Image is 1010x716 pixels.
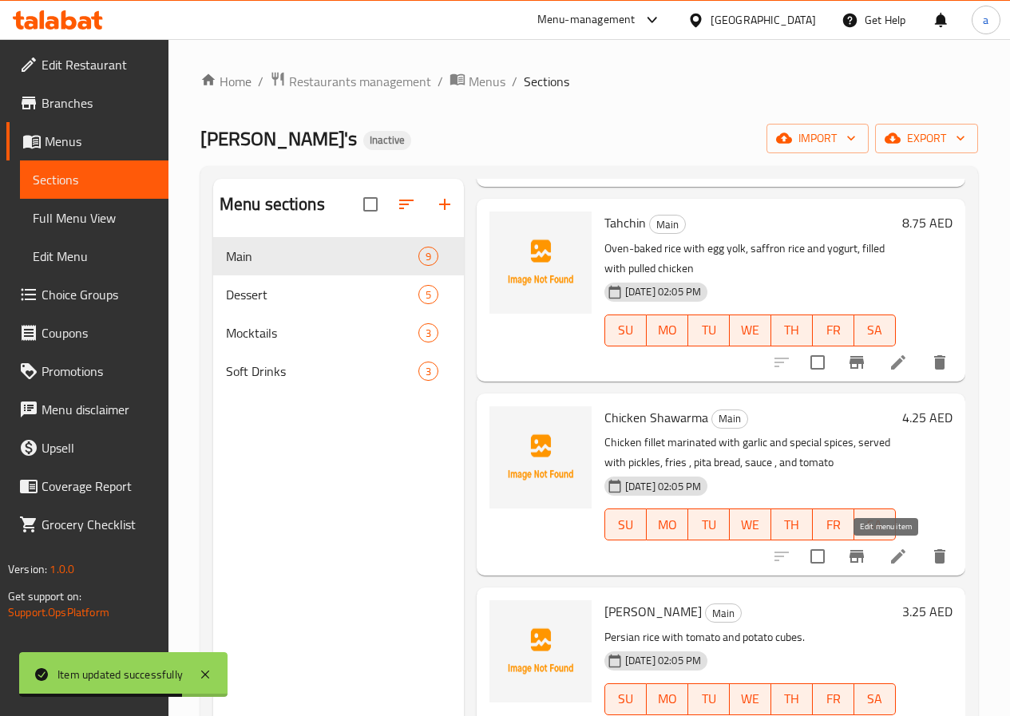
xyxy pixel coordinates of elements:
[42,477,156,496] span: Coverage Report
[270,71,431,92] a: Restaurants management
[200,72,252,91] a: Home
[888,129,965,148] span: export
[213,231,464,397] nav: Menu sections
[537,10,636,30] div: Menu-management
[688,683,730,715] button: TU
[57,666,183,683] div: Item updated successfully
[469,72,505,91] span: Menus
[778,318,806,342] span: TH
[604,508,647,540] button: SU
[902,406,953,429] h6: 4.25 AED
[736,513,765,536] span: WE
[6,429,168,467] a: Upsell
[20,199,168,237] a: Full Menu View
[8,602,109,623] a: Support.OpsPlatform
[418,323,438,342] div: items
[712,409,747,428] span: Main
[50,559,74,580] span: 1.0.0
[8,559,47,580] span: Version:
[524,72,569,91] span: Sections
[619,284,707,299] span: [DATE] 02:05 PM
[647,683,688,715] button: MO
[813,683,854,715] button: FR
[604,433,896,473] p: Chicken fillet marinated with garlic and special spices, served with pickles, fries , pita bread,...
[819,513,848,536] span: FR
[604,314,647,346] button: SU
[711,409,748,429] div: Main
[604,211,646,235] span: Tahchin
[736,687,765,710] span: WE
[612,513,640,536] span: SU
[42,438,156,457] span: Upsell
[200,71,978,92] nav: breadcrumb
[838,343,876,382] button: Branch-specific-item
[650,216,685,234] span: Main
[289,72,431,91] span: Restaurants management
[6,275,168,314] a: Choice Groups
[489,406,592,508] img: Chicken Shawarma
[766,124,869,153] button: import
[653,318,682,342] span: MO
[450,71,505,92] a: Menus
[813,314,854,346] button: FR
[647,314,688,346] button: MO
[612,318,640,342] span: SU
[711,11,816,29] div: [GEOGRAPHIC_DATA]
[649,215,686,234] div: Main
[213,314,464,352] div: Mocktails3
[6,467,168,505] a: Coverage Report
[730,683,771,715] button: WE
[489,600,592,702] img: Kateh Gojeh
[6,314,168,352] a: Coupons
[688,508,730,540] button: TU
[6,390,168,429] a: Menu disclaimer
[33,170,156,189] span: Sections
[604,405,708,429] span: Chicken Shawarma
[33,208,156,227] span: Full Menu View
[418,247,438,266] div: items
[226,362,418,381] span: Soft Drinks
[226,247,418,266] span: Main
[771,314,813,346] button: TH
[363,133,411,147] span: Inactive
[6,45,168,84] a: Edit Restaurant
[619,479,707,494] span: [DATE] 02:05 PM
[363,131,411,150] div: Inactive
[854,314,896,346] button: SA
[983,11,988,29] span: a
[604,683,647,715] button: SU
[695,318,723,342] span: TU
[695,687,723,710] span: TU
[20,237,168,275] a: Edit Menu
[42,93,156,113] span: Branches
[619,653,707,668] span: [DATE] 02:05 PM
[861,318,889,342] span: SA
[45,132,156,151] span: Menus
[801,346,834,379] span: Select to update
[200,121,357,156] span: [PERSON_NAME]'s
[354,188,387,221] span: Select all sections
[706,604,741,623] span: Main
[226,285,418,304] div: Dessert
[902,600,953,623] h6: 3.25 AED
[778,513,806,536] span: TH
[6,122,168,160] a: Menus
[736,318,765,342] span: WE
[604,627,896,647] p: Persian rice with tomato and potato cubes.
[42,400,156,419] span: Menu disclaimer
[838,537,876,576] button: Branch-specific-item
[921,537,959,576] button: delete
[861,513,889,536] span: SA
[778,687,806,710] span: TH
[889,353,908,372] a: Edit menu item
[418,285,438,304] div: items
[705,603,742,623] div: Main
[771,683,813,715] button: TH
[6,505,168,544] a: Grocery Checklist
[387,185,426,224] span: Sort sections
[226,323,418,342] div: Mocktails
[730,508,771,540] button: WE
[647,508,688,540] button: MO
